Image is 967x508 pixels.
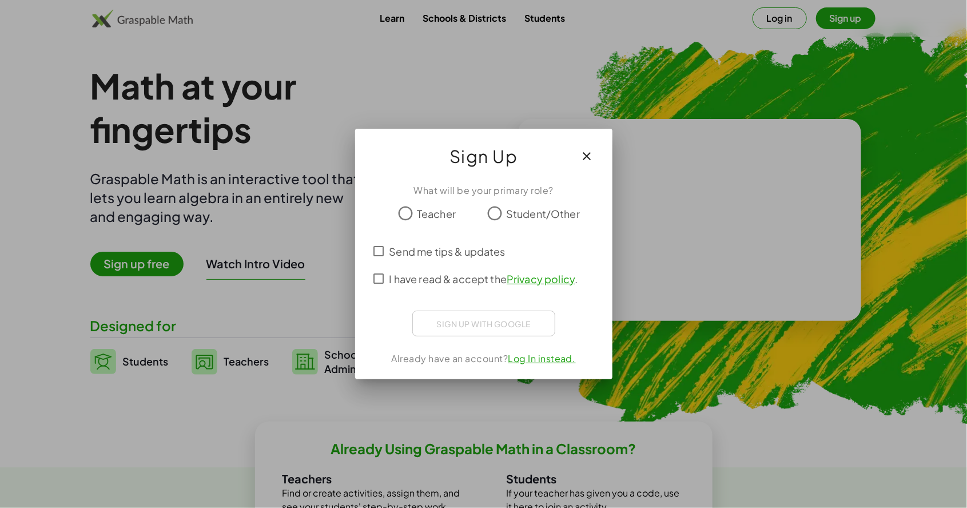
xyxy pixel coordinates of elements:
[508,352,576,364] a: Log In instead.
[449,142,518,170] span: Sign Up
[369,352,599,366] div: Already have an account?
[369,184,599,197] div: What will be your primary role?
[507,272,575,285] a: Privacy policy
[389,271,578,287] span: I have read & accept the .
[417,206,456,221] span: Teacher
[506,206,580,221] span: Student/Other
[389,244,506,259] span: Send me tips & updates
